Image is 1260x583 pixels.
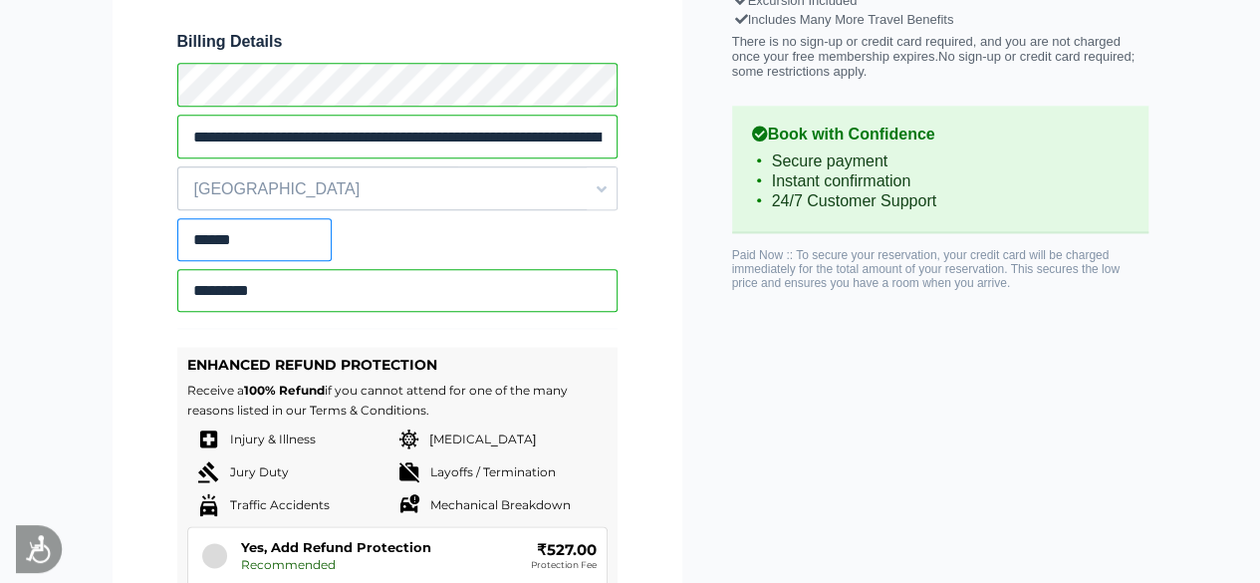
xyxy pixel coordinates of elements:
p: There is no sign-up or credit card required, and you are not charged once your free membership ex... [732,34,1148,79]
span: No sign-up or credit card required; some restrictions apply. [732,49,1135,79]
div: Includes Many More Travel Benefits [737,10,1143,29]
li: Secure payment [752,151,1129,171]
b: Book with Confidence [752,126,1129,144]
li: Instant confirmation [752,171,1129,191]
li: 24/7 Customer Support [752,191,1129,211]
span: Billing Details [177,33,618,51]
span: Paid Now :: To secure your reservation, your credit card will be charged immediately for the tota... [732,248,1120,290]
span: [GEOGRAPHIC_DATA] [178,172,617,206]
